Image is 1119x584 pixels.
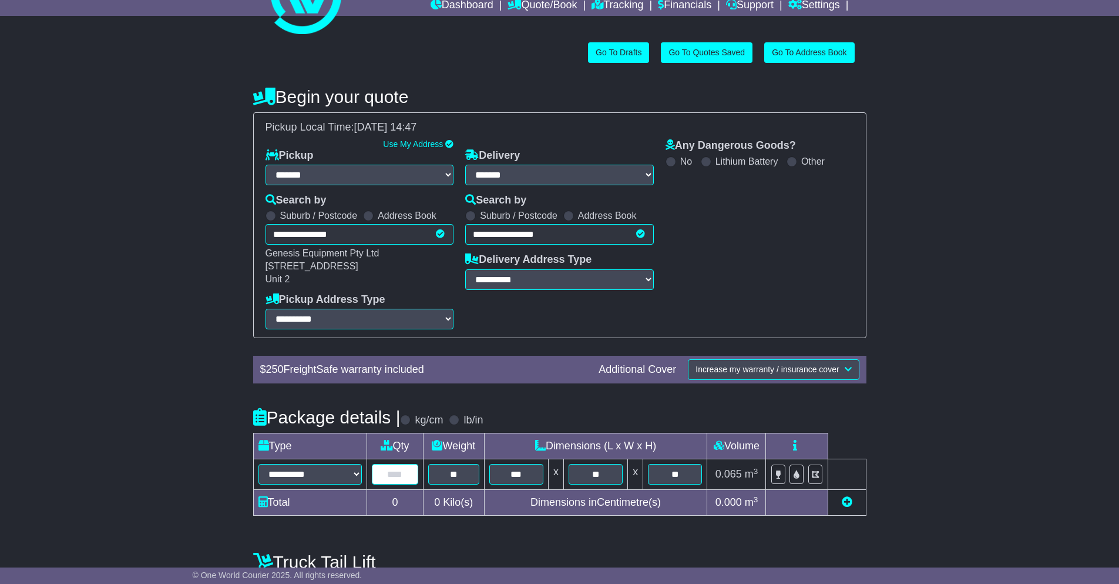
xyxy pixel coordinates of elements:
td: Weight [423,433,484,459]
label: Address Book [578,210,637,221]
label: Search by [465,194,526,207]
div: Pickup Local Time: [260,121,860,134]
button: Increase my warranty / insurance cover [688,359,859,380]
a: Use My Address [383,139,443,149]
label: Suburb / Postcode [480,210,557,221]
div: Additional Cover [593,363,682,376]
span: 0.000 [715,496,742,508]
div: $ FreightSafe warranty included [254,363,593,376]
td: Kilo(s) [423,490,484,516]
label: Pickup Address Type [266,293,385,306]
td: x [628,459,643,490]
span: Increase my warranty / insurance cover [695,365,839,374]
a: Go To Address Book [764,42,854,63]
span: Genesis Equipment Pty Ltd [266,248,379,258]
td: Type [253,433,367,459]
span: Unit 2 [266,274,290,284]
label: Search by [266,194,327,207]
sup: 3 [754,467,758,476]
label: Other [801,156,825,167]
h4: Truck Tail Lift [253,552,866,572]
td: Dimensions (L x W x H) [484,433,707,459]
label: Suburb / Postcode [280,210,358,221]
a: Add new item [842,496,852,508]
label: Lithium Battery [715,156,778,167]
a: Go To Quotes Saved [661,42,752,63]
h4: Package details | [253,408,401,427]
td: Total [253,490,367,516]
label: Delivery [465,149,520,162]
span: [DATE] 14:47 [354,121,417,133]
span: 0 [434,496,440,508]
td: 0 [367,490,423,516]
span: 250 [266,363,284,375]
label: Address Book [378,210,436,221]
span: m [745,468,758,480]
label: kg/cm [415,414,443,427]
label: Any Dangerous Goods? [666,139,796,152]
label: Delivery Address Type [465,253,592,266]
label: Pickup [266,149,314,162]
h4: Begin your quote [253,87,866,106]
label: No [680,156,692,167]
td: Qty [367,433,423,459]
a: Go To Drafts [588,42,649,63]
td: x [548,459,563,490]
span: © One World Courier 2025. All rights reserved. [193,570,362,580]
span: [STREET_ADDRESS] [266,261,358,271]
td: Volume [707,433,766,459]
label: lb/in [463,414,483,427]
td: Dimensions in Centimetre(s) [484,490,707,516]
sup: 3 [754,495,758,504]
span: m [745,496,758,508]
span: 0.065 [715,468,742,480]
